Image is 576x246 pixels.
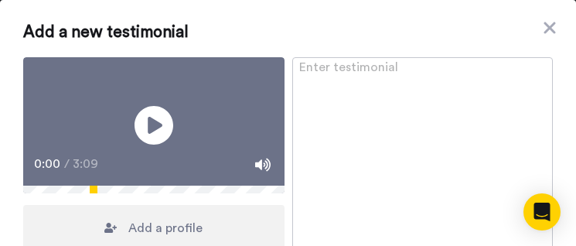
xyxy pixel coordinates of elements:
span: 3:09 [73,155,100,173]
span: 0:00 [34,155,61,173]
img: Mute/Unmute [255,157,271,173]
span: Add a new testimonial [23,23,553,42]
div: Open Intercom Messenger [523,193,561,231]
span: / [64,155,70,173]
span: Add a profile [128,219,203,237]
